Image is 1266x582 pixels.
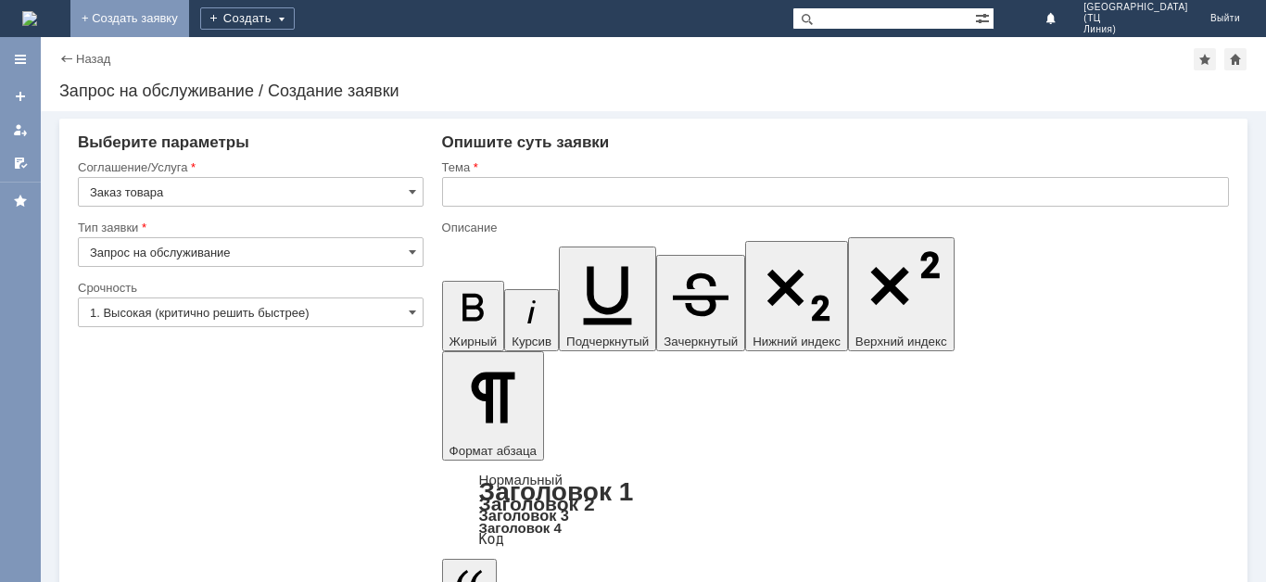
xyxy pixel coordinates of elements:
[1083,2,1188,13] span: [GEOGRAPHIC_DATA]
[504,289,559,351] button: Курсив
[848,237,955,351] button: Верхний индекс
[745,241,848,351] button: Нижний индекс
[479,472,563,487] a: Нормальный
[479,531,504,548] a: Код
[449,444,537,458] span: Формат абзаца
[479,507,569,524] a: Заголовок 3
[479,520,562,536] a: Заголовок 4
[664,335,738,348] span: Зачеркнутый
[78,282,420,294] div: Срочность
[1224,48,1247,70] div: Сделать домашней страницей
[22,11,37,26] img: logo
[479,493,595,514] a: Заголовок 2
[78,133,249,151] span: Выберите параметры
[22,11,37,26] a: Перейти на домашнюю страницу
[1083,24,1188,35] span: Линия)
[442,351,544,461] button: Формат абзаца
[442,161,1225,173] div: Тема
[78,221,420,234] div: Тип заявки
[753,335,841,348] span: Нижний индекс
[200,7,295,30] div: Создать
[855,335,947,348] span: Верхний индекс
[78,161,420,173] div: Соглашение/Услуга
[6,82,35,111] a: Создать заявку
[59,82,1247,100] div: Запрос на обслуживание / Создание заявки
[1194,48,1216,70] div: Добавить в избранное
[656,255,745,351] button: Зачеркнутый
[6,148,35,178] a: Мои согласования
[442,281,505,351] button: Жирный
[479,477,634,506] a: Заголовок 1
[6,115,35,145] a: Мои заявки
[449,335,498,348] span: Жирный
[975,8,994,26] span: Расширенный поиск
[566,335,649,348] span: Подчеркнутый
[559,247,656,351] button: Подчеркнутый
[442,474,1229,546] div: Формат абзаца
[1083,13,1188,24] span: (ТЦ
[76,52,110,66] a: Назад
[442,221,1225,234] div: Описание
[512,335,551,348] span: Курсив
[442,133,610,151] span: Опишите суть заявки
